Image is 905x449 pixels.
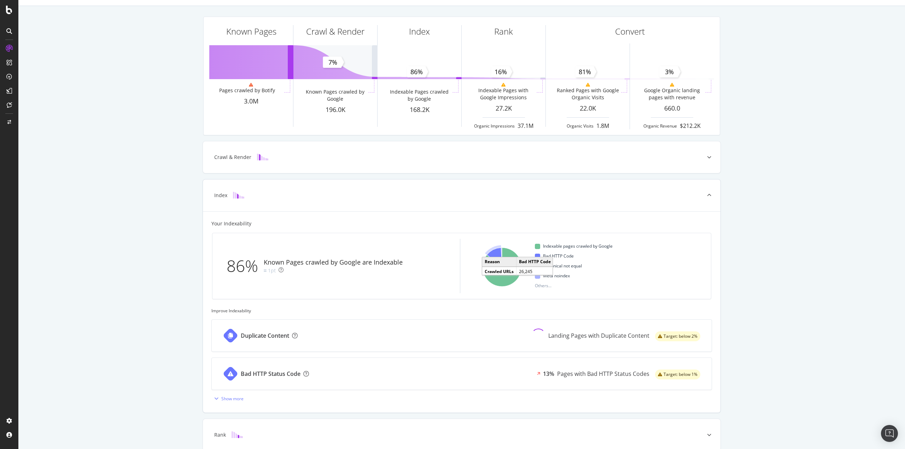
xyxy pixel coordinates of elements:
div: 196.0K [293,105,377,114]
span: Target: below 2% [664,334,697,338]
span: Indexable pages crawled by Google [543,242,613,250]
div: 37.1M [518,122,533,130]
div: Bad HTTP Status Code [241,370,300,378]
div: 27.2K [462,104,545,113]
div: Known Pages crawled by Google [303,88,367,102]
span: Target: below 1% [664,372,697,377]
div: 13% [543,370,554,378]
div: warning label [655,331,700,341]
svg: A chart. [480,239,524,293]
img: block-icon [232,431,243,438]
a: Bad HTTP Status Code13%Pages with Bad HTTP Status Codeswarning label [211,358,712,390]
div: 3.0M [209,97,293,106]
div: Indexable Pages crawled by Google [387,88,451,102]
div: Index [214,192,227,199]
button: Show more [211,393,244,404]
span: Meta noindex [543,272,570,280]
div: Organic Impressions [474,123,515,129]
div: Known Pages crawled by Google are Indexable [264,258,403,267]
a: Duplicate ContentLanding Pages with Duplicate Contentwarning label [211,319,712,352]
img: block-icon [233,192,244,199]
div: Improve Indexability [211,308,712,314]
div: Rank [494,25,513,37]
div: 86% [227,254,264,278]
div: Your Indexability [211,220,251,227]
div: Pages crawled by Botify [219,87,275,94]
div: Crawl & Render [306,25,364,37]
div: Rank [214,431,226,438]
span: Canonical not equal [543,262,582,270]
div: warning label [655,370,700,379]
span: Bad HTTP Code [543,252,574,260]
div: Landing Pages with Duplicate Content [548,332,649,340]
div: Pages with Bad HTTP Status Codes [557,370,649,378]
img: block-icon [257,154,268,160]
div: 168.2K [378,105,461,114]
div: Show more [221,396,244,402]
div: Indexable Pages with Google Impressions [472,87,535,101]
div: Known Pages [226,25,276,37]
img: Equal [264,270,267,272]
div: Index [409,25,430,37]
span: Others... [532,282,554,290]
div: Crawl & Render [214,154,251,161]
div: 1pt [268,267,276,274]
div: Duplicate Content [241,332,289,340]
div: Open Intercom Messenger [881,425,898,442]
